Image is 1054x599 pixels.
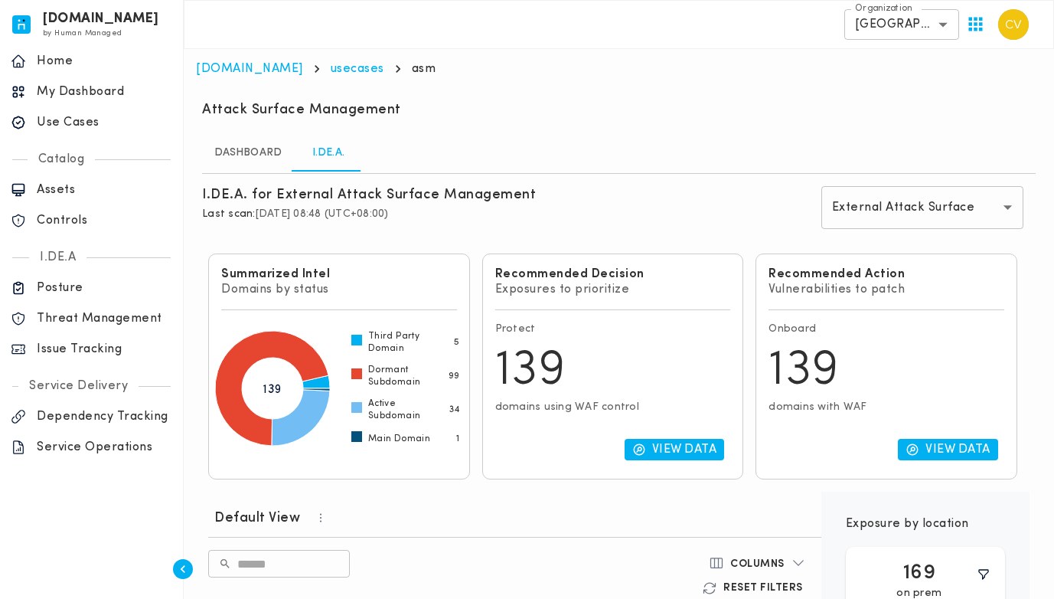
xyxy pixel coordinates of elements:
div: External Attack Surface [821,186,1023,229]
p: View Data [925,442,990,457]
p: Use Cases [37,115,172,130]
p: Domains by status [221,282,457,297]
p: Dependency Tracking [37,409,172,424]
label: Organization [855,2,912,15]
p: Vulnerabilities to patch [768,282,1004,297]
p: asm [412,61,436,77]
a: Dashboard [202,135,294,172]
h6: Default View [214,509,300,528]
p: View Data [652,442,717,457]
h6: Columns [730,558,785,571]
nav: breadcrumb [196,61,1042,77]
span: 5 [454,336,459,349]
p: Issue Tracking [37,342,172,357]
p: I.DE.A [29,250,86,265]
span: Dormant Subdomain [368,364,436,388]
tspan: 139 [263,384,282,396]
img: invicta.io [12,15,31,34]
span: 34 [449,404,460,416]
p: Service Operations [37,440,172,455]
h6: Attack Surface Management [202,101,401,119]
p: 169 [903,559,936,587]
span: 139 [768,347,840,396]
div: [GEOGRAPHIC_DATA] [844,9,959,40]
span: 139 [495,347,566,396]
button: User [992,3,1035,46]
p: domains with WAF [768,401,1004,414]
span: 99 [449,370,460,382]
button: View Data [898,439,998,460]
p: Exposure by location [846,516,969,532]
p: Threat Management [37,311,172,326]
h6: I.DE.A. for External Attack Surface Management [202,186,536,205]
span: 1 [456,433,459,445]
button: Columns [700,550,815,576]
img: Carter Velasquez [998,9,1029,40]
p: domains using WAF control [495,401,731,414]
p: My Dashboard [37,84,172,100]
p: Home [37,54,172,69]
span: Main Domain [368,433,430,445]
a: I.DE.A. [294,135,363,172]
p: Controls [37,213,172,228]
a: [DOMAIN_NAME] [196,63,303,75]
p: Service Delivery [18,378,139,394]
h6: Reset Filters [723,581,803,595]
h6: Recommended Action [768,267,1004,282]
span: [DATE] 08:48 (UTC+08:00) [256,208,389,220]
p: Last scan: [202,208,607,221]
h6: Summarized Intel [221,267,457,282]
span: Active Subdomain [368,398,437,422]
p: Assets [37,182,172,198]
span: by Human Managed [43,29,122,38]
p: Exposures to prioritize [495,282,731,297]
h6: [DOMAIN_NAME] [43,14,159,25]
p: Protect [495,322,731,336]
p: Onboard [768,322,1004,336]
h6: Recommended Decision [495,267,731,282]
p: Posture [37,280,172,296]
span: Third Party Domain [368,330,442,355]
p: Catalog [28,152,96,167]
button: View Data [625,439,725,460]
a: usecases [331,63,384,75]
